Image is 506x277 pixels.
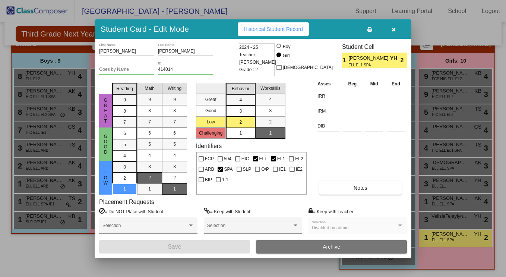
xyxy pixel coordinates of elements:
div: Girl [282,52,290,59]
span: 504 [224,154,231,163]
span: 1 [148,186,151,192]
span: 4 [173,152,176,159]
span: EL2 [295,154,303,163]
span: IE2 [296,165,303,174]
span: FCP [205,154,214,163]
span: 5 [173,141,176,148]
input: assessment [317,106,339,117]
span: 3 [148,163,151,170]
span: O/P [261,165,269,174]
span: 1:1 [222,175,228,184]
span: 1 [342,56,348,65]
input: assessment [317,91,339,102]
span: 1 [123,186,126,192]
span: 2 [173,174,176,181]
span: 6 [148,130,151,136]
input: assessment [317,120,339,132]
span: Save [168,243,181,250]
span: 2 [269,119,272,125]
span: 2 [239,119,242,126]
span: 1 [173,186,176,192]
th: Beg [341,80,363,88]
span: 3 [269,107,272,114]
span: 7 [148,119,151,125]
label: = Keep with Student: [204,208,252,215]
span: 7 [173,119,176,125]
span: Disabled by admin [312,225,349,230]
span: ELL EL1 SPA [348,62,385,68]
span: 4 [148,152,151,159]
span: Writing [168,85,181,92]
span: 5 [148,141,151,148]
span: [DEMOGRAPHIC_DATA] [283,63,333,72]
label: = Keep with Teacher: [309,208,355,215]
span: 6 [123,130,126,137]
span: 1 [239,130,242,136]
button: Archive [256,240,407,254]
span: 6 [173,130,176,136]
span: 5 [123,141,126,148]
label: = Do NOT Place with Student: [99,208,164,215]
span: 2 [401,56,407,65]
span: EL1 [277,154,285,163]
span: 3 [123,164,126,170]
label: Placement Requests [99,198,154,205]
span: 3 [239,108,242,114]
span: 1 [269,130,272,136]
span: Historical Student Record [244,26,303,32]
th: Mid [363,80,385,88]
span: 2 [148,174,151,181]
span: 4 [123,152,126,159]
span: 9 [123,97,126,103]
span: BIP [205,175,212,184]
span: Good [102,134,109,155]
span: Workskills [260,85,281,92]
span: IE1 [279,165,286,174]
th: Asses [316,80,341,88]
th: End [385,80,407,88]
span: Great [102,98,109,124]
h3: Student Cell [342,43,407,50]
button: Save [99,240,250,254]
span: 4 [269,96,272,103]
span: 2024 - 25 [239,44,258,51]
span: 4 [239,97,242,103]
div: Boy [282,43,291,50]
span: Teacher: [PERSON_NAME] [239,51,276,66]
span: 3 [173,163,176,170]
span: 8 [148,107,151,114]
span: 9 [173,96,176,103]
span: Archive [323,244,340,250]
span: Notes [354,185,367,191]
input: Enter ID [158,67,213,72]
span: Grade : 2 [239,66,258,73]
span: 9 [148,96,151,103]
span: ELL [259,154,267,163]
span: YH [390,54,401,62]
span: 2 [123,175,126,182]
span: HIC [241,154,249,163]
label: Identifiers [196,142,222,149]
span: Reading [116,85,133,92]
button: Notes [319,181,401,195]
h3: Student Card - Edit Mode [101,24,189,34]
span: Low [102,170,109,186]
span: ARB [205,165,214,174]
span: SLP [243,165,252,174]
span: 8 [173,107,176,114]
span: SPA [224,165,233,174]
span: Math [145,85,155,92]
span: [PERSON_NAME] [348,54,390,62]
span: Behavior [232,85,249,92]
span: 7 [123,119,126,126]
span: 8 [123,108,126,114]
input: goes by name [99,67,154,72]
button: Historical Student Record [238,22,309,36]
